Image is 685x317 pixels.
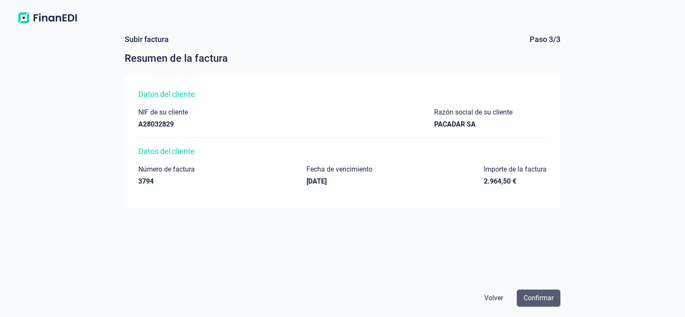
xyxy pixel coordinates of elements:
div: 2.964,50 € [484,177,547,186]
div: PACADAR SA [434,120,512,129]
button: Volver [477,290,510,307]
img: Logo de aplicación [14,10,81,26]
div: Paso 3/3 [530,34,560,45]
div: A28032829 [138,120,188,129]
div: Importe de la factura [484,165,547,174]
div: Número de factura [138,165,195,174]
span: Confirmar [524,293,554,303]
div: NIF de su cliente [138,108,188,117]
div: 3794 [138,177,195,186]
div: Fecha de vencimiento [307,165,372,174]
span: Volver [484,293,503,303]
div: Resumen de la factura [125,51,561,65]
div: Datos del cliente [138,146,547,157]
div: Razón social de su cliente [434,108,512,117]
div: Datos del cliente [138,89,547,100]
div: Subir factura [125,34,169,45]
button: Confirmar [517,290,560,307]
div: [DATE] [307,177,372,186]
